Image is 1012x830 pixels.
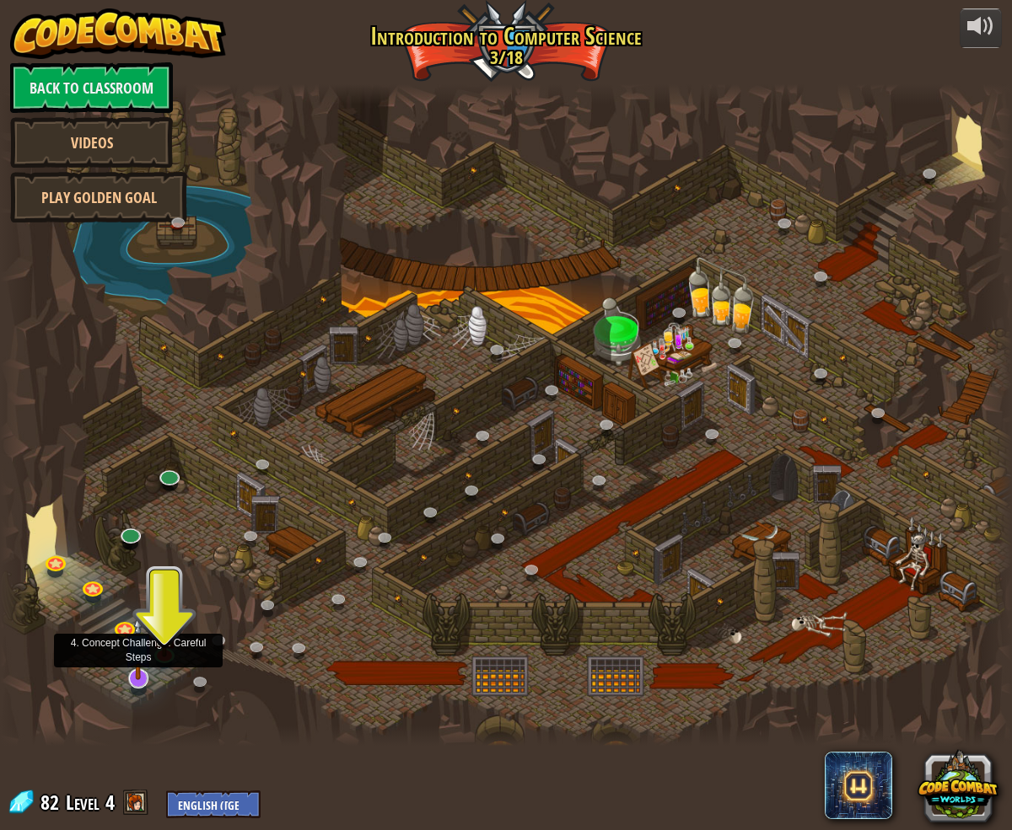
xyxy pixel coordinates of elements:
a: Back to Classroom [10,62,173,113]
a: Play Golden Goal [10,172,187,222]
span: 4 [105,789,115,816]
img: level-banner-unstarted-subscriber.png [124,614,153,680]
a: Videos [10,117,173,168]
span: Level [66,789,100,817]
span: 82 [40,789,64,816]
button: Adjust volume [960,8,1002,48]
img: CodeCombat - Learn how to code by playing a game [10,8,226,59]
img: level-banner-started.png [151,613,177,657]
